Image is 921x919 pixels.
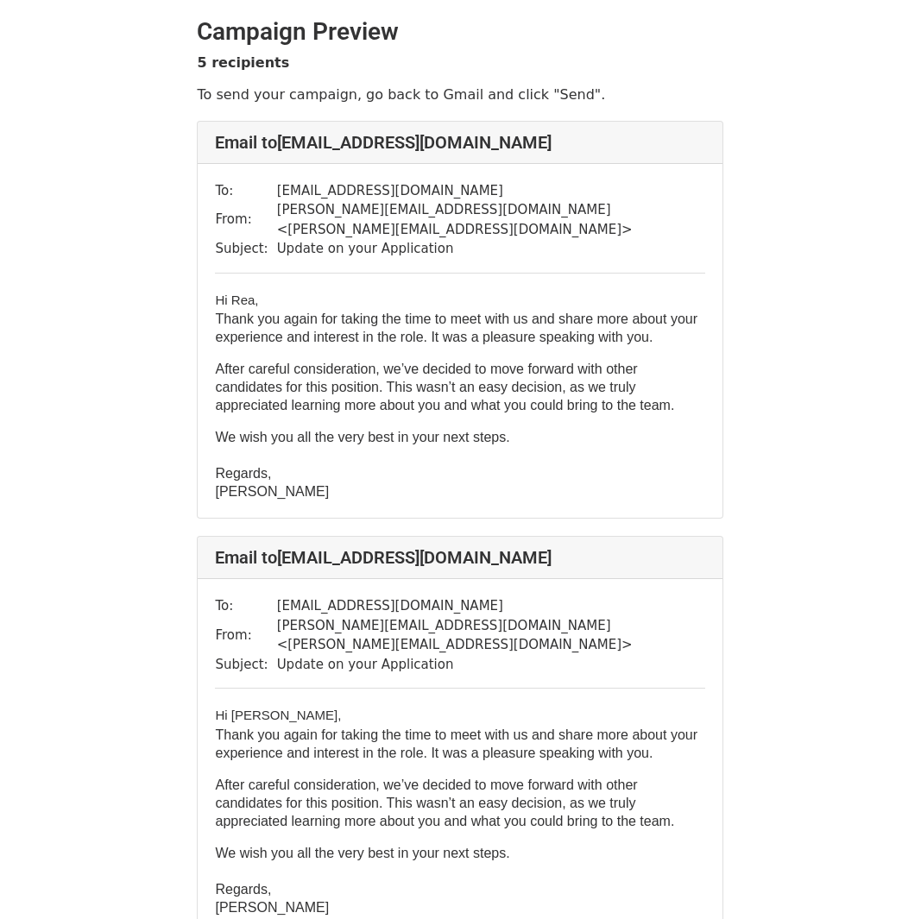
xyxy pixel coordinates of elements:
[215,846,509,915] font: We wish you all the very best in your next steps. Regards, [PERSON_NAME]
[215,132,705,153] h4: Email to [EMAIL_ADDRESS][DOMAIN_NAME]
[215,708,341,722] font: Hi [PERSON_NAME],
[277,181,706,201] td: [EMAIL_ADDRESS][DOMAIN_NAME]
[277,239,706,259] td: Update on your Application
[215,655,276,675] td: Subject:
[215,362,674,412] font: After careful consideration, we’ve decided to move forward with other candidates for this positio...
[277,616,706,655] td: [PERSON_NAME][EMAIL_ADDRESS][DOMAIN_NAME] < [PERSON_NAME][EMAIL_ADDRESS][DOMAIN_NAME] >
[197,54,289,71] strong: 5 recipients
[215,596,276,616] td: To:
[277,200,706,239] td: [PERSON_NAME][EMAIL_ADDRESS][DOMAIN_NAME] < [PERSON_NAME][EMAIL_ADDRESS][DOMAIN_NAME] >
[277,655,706,675] td: Update on your Application
[215,293,258,307] font: Hi Rea,
[215,181,276,201] td: To:
[215,616,276,655] td: From:
[215,547,705,568] h4: Email to [EMAIL_ADDRESS][DOMAIN_NAME]
[215,312,697,344] font: Thank you again for taking the time to meet with us and share more about your experience and inte...
[197,17,723,47] h2: Campaign Preview
[215,727,697,760] font: Thank you again for taking the time to meet with us and share more about your experience and inte...
[215,777,674,828] font: After careful consideration, we’ve decided to move forward with other candidates for this positio...
[215,239,276,259] td: Subject:
[215,200,276,239] td: From:
[277,596,706,616] td: [EMAIL_ADDRESS][DOMAIN_NAME]
[197,85,723,104] p: To send your campaign, go back to Gmail and click "Send".
[215,430,509,499] font: We wish you all the very best in your next steps. Regards, [PERSON_NAME]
